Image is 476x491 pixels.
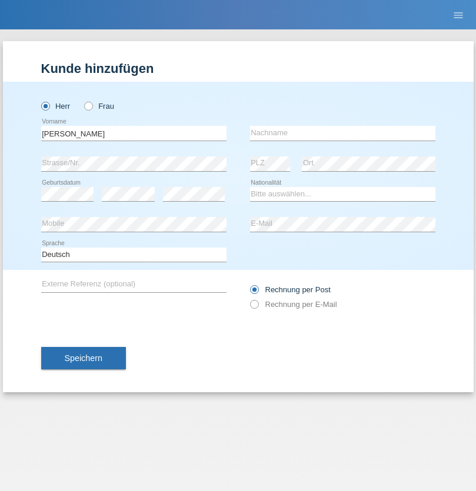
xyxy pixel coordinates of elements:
[65,353,102,363] span: Speichern
[447,11,470,18] a: menu
[250,300,337,309] label: Rechnung per E-Mail
[250,285,258,300] input: Rechnung per Post
[84,102,114,111] label: Frau
[41,102,71,111] label: Herr
[250,300,258,315] input: Rechnung per E-Mail
[41,61,435,76] h1: Kunde hinzufügen
[452,9,464,21] i: menu
[41,347,126,369] button: Speichern
[84,102,92,109] input: Frau
[250,285,331,294] label: Rechnung per Post
[41,102,49,109] input: Herr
